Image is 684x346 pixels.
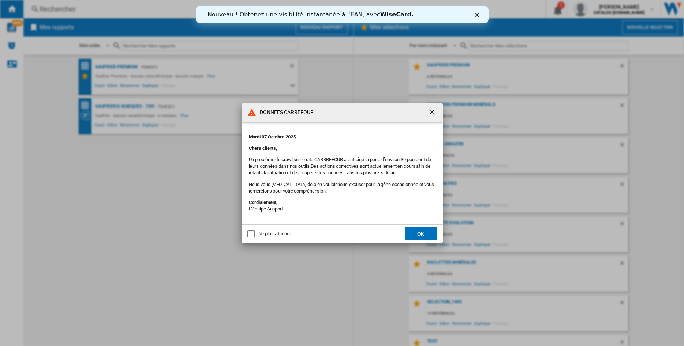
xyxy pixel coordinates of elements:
[249,134,297,140] strong: Mardi 07 Octobre 2025,
[425,105,440,120] button: getI18NText('BUTTONS.CLOSE_DIALOG')
[249,181,436,194] p: Nous vous [MEDICAL_DATA] de bien vouloir nous excuser pour la gêne occasionnée et vous remercions...
[279,7,286,11] div: Fermer
[258,231,291,237] div: Ne plus afficher
[256,109,314,116] h4: DONNEES CARREFOUR
[12,17,91,26] a: Essayez dès maintenant !
[249,156,436,176] p: Un problème de crawl sur le site CARRREFOUR a entraîné la perte d’environ 30 pourcent de leurs do...
[428,109,437,117] ng-md-icon: getI18NText('BUTTONS.CLOSE_DIALOG')
[196,6,489,23] iframe: Intercom live chat bannière
[247,231,291,237] md-checkbox: Ne plus afficher
[249,199,436,212] p: L’équipe Support
[405,227,437,240] button: OK
[249,145,277,151] strong: Chers clients,
[249,199,278,205] strong: Cordialement,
